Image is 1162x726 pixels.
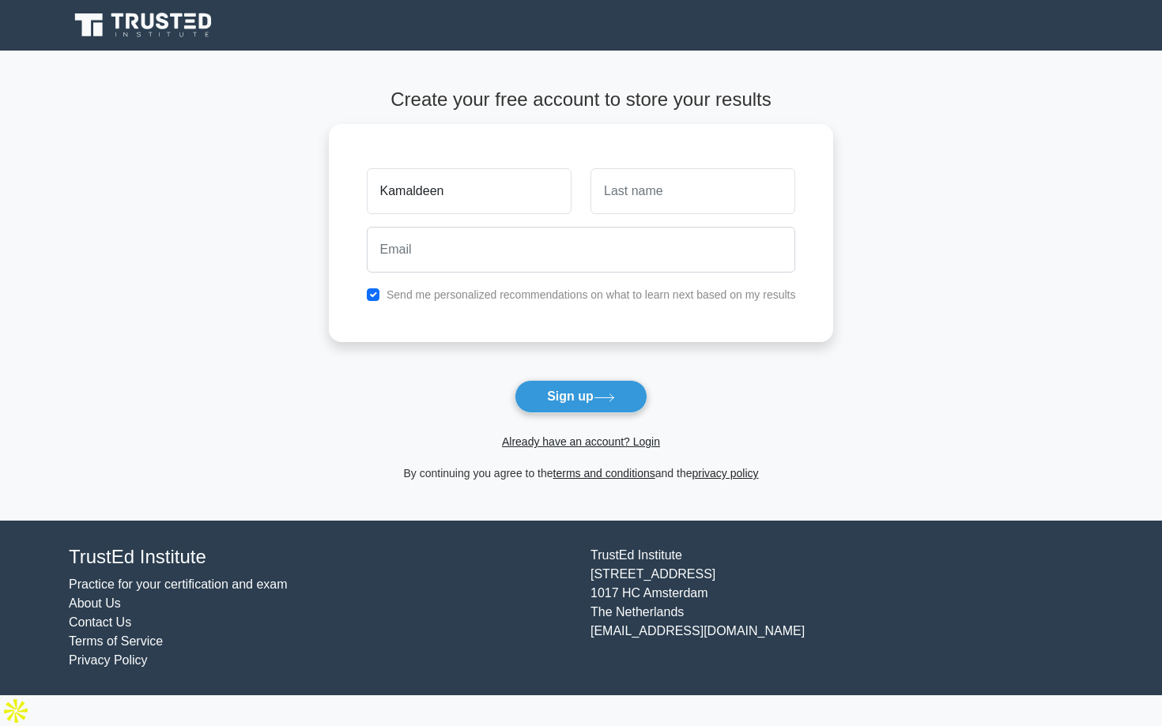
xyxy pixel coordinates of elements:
[319,464,843,483] div: By continuing you agree to the and the
[367,227,796,273] input: Email
[69,577,288,591] a: Practice for your certification and exam
[581,546,1103,670] div: TrustEd Institute [STREET_ADDRESS] 1017 HC Amsterdam The Netherlands [EMAIL_ADDRESS][DOMAIN_NAME]
[69,634,163,648] a: Terms of Service
[367,168,572,214] input: First name
[515,380,647,413] button: Sign up
[553,467,655,480] a: terms and conditions
[387,288,796,301] label: Send me personalized recommendations on what to learn next based on my results
[329,88,834,111] h4: Create your free account to store your results
[69,546,572,569] h4: TrustEd Institute
[692,467,759,480] a: privacy policy
[69,615,131,629] a: Contact Us
[590,168,795,214] input: Last name
[502,435,660,448] a: Already have an account? Login
[69,653,148,667] a: Privacy Policy
[69,596,121,610] a: About Us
